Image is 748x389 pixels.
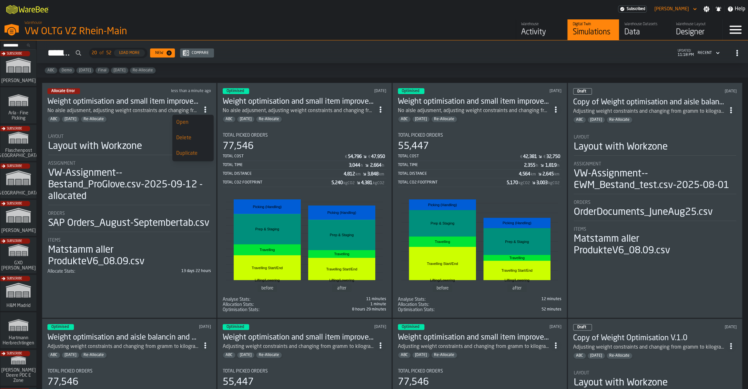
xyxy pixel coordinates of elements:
[665,89,737,94] div: Updated: 9/11/2025, 10:49:53 AM Created: 9/11/2025, 10:49:53 AM
[146,89,211,93] div: Updated: 9/14/2025, 11:18:16 PM Created: 9/12/2025, 11:34:08 AM
[398,172,519,176] div: Total Distance
[345,155,347,159] span: €
[392,83,567,318] div: ItemListCard-DashboardItemContainer
[172,115,214,161] ul: dropdown-menu
[398,369,443,374] span: Total Picked Orders
[398,302,479,307] div: Title
[402,325,419,329] span: Optimised
[521,27,562,37] div: Activity
[398,88,424,94] div: status-3 2
[431,117,457,121] span: Re-Allocate
[1,335,35,346] span: Hartmann Herbrechtingen
[223,154,344,159] div: Total Cost
[398,297,479,302] div: Title
[494,89,562,93] div: Updated: 9/11/2025, 4:42:31 PM Created: 9/11/2025, 2:53:03 AM
[47,107,199,115] div: No aisle adjusment, adjusting weight constraints and changing from gramm to kilogramme and puttin...
[573,118,586,122] span: ABC
[48,141,142,152] div: Layout with Workzone
[223,88,249,94] div: status-3 2
[573,343,725,351] div: Adjusting weight constraints and changing from gramm to kilogramme
[223,302,303,307] div: Title
[47,269,128,274] div: Title
[437,286,449,290] text: before
[402,89,419,93] span: Optimised
[48,353,60,357] span: ABC
[531,172,536,177] span: km
[0,87,36,125] a: link-to-/wh/i/48cbecf7-1ea2-4bc9-a439-03d5b66e1a58/simulations
[48,211,65,216] span: Orders
[536,180,548,185] div: Stat Value
[588,353,605,358] span: Feb/25
[47,324,74,330] div: status-3 2
[337,286,347,290] text: after
[3,110,34,121] span: Arla - Fine Picking
[180,48,214,58] button: button-Compare
[0,50,36,87] a: link-to-/wh/i/72fe6713-8242-4c3c-8adf-5d67388ea6d5/simulations
[48,161,210,166] div: Title
[624,27,665,37] div: Data
[574,200,736,205] div: Title
[398,353,410,357] span: ABC
[48,117,60,121] span: ABC
[223,369,386,374] div: Title
[507,180,518,185] div: Stat Value
[223,297,303,302] div: Title
[557,163,560,168] span: h
[574,135,589,140] span: Layout
[47,343,199,351] div: Adjusting weight constraints and changing from gramm to kilogramme and putting small parts in fix...
[574,371,736,376] div: Title
[62,117,79,121] span: Feb/25
[573,97,725,108] h3: Copy of Weight optimisation and aisle balancin and small item improvement V3..0
[481,297,562,301] div: 12 minutes
[724,5,748,13] label: button-toggle-Help
[574,371,589,376] span: Layout
[398,133,561,187] div: stat-Total Picked Orders
[223,107,375,115] div: No aisle adjusment, adjusting weight constraints and changing from gramm to kilogramme and puttin...
[76,68,94,73] span: Feb/25
[574,227,736,257] div: stat-Items
[48,211,210,216] div: Title
[654,6,689,12] div: DropdownMenuValue-Sebastian Petruch Petruch
[47,332,199,343] h3: Weight optimisation and aisle balancin and small item improvement V3..0
[0,312,36,350] a: link-to-/wh/i/f0a6b354-7883-413a-84ff-a65eb9c31f03/simulations
[398,324,424,330] div: status-3 2
[701,6,712,12] label: button-toggle-Settings
[398,307,479,312] div: Title
[223,343,375,351] div: Adjusting weight constraints and changing from gramm to kilogramme and putting small parts in fix...
[542,172,554,177] div: Stat Value
[398,107,550,115] div: No aisle adjusment, adjusting weight constraints and changing from gramm to kilogramme and puttin...
[47,369,211,374] div: Title
[382,163,384,168] span: h
[399,194,561,296] div: stat-
[343,181,355,185] span: kgCO2
[81,353,106,357] span: Re-Allocate
[676,22,717,26] div: Warehouse Layout
[306,307,387,312] div: 8 hours 29 minutes
[47,369,93,374] span: Total Picked Orders
[331,180,343,185] div: Stat Value
[59,68,75,73] span: Demo
[153,51,166,55] div: New
[111,68,128,73] span: Jan/25
[217,83,392,318] div: ItemListCard-DashboardItemContainer
[523,154,537,159] div: Stat Value
[48,161,76,166] span: Assignment
[7,52,22,56] span: Subscribe
[516,19,567,40] a: link-to-/wh/i/44979e6c-6f66-405e-9874-c1e29f02a54a/feed/
[47,376,78,388] div: 77,546
[223,172,344,176] div: Total Distance
[573,128,737,258] section: card-SimulationDashboardCard-draft
[574,206,713,218] div: OrderDocuments_JuneAug25.csv
[344,172,355,177] div: Stat Value
[318,325,387,329] div: Updated: 9/11/2025, 1:05:18 AM Created: 9/10/2025, 6:36:28 PM
[398,297,426,302] span: Analyse Stats:
[256,353,282,357] span: Re-Allocate
[223,307,303,312] div: Title
[223,369,268,374] span: Total Picked Orders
